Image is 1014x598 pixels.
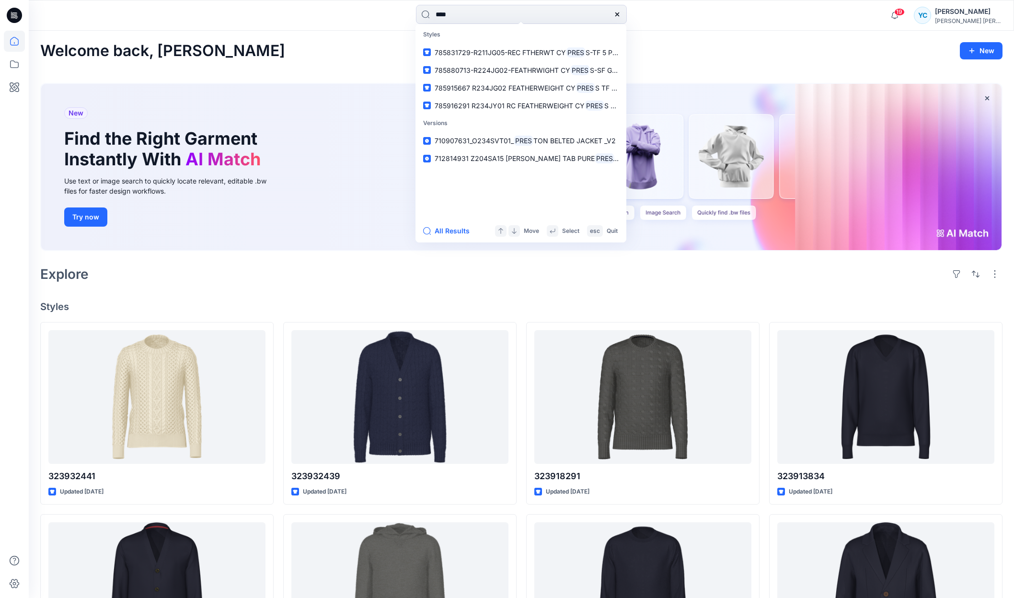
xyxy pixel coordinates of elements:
div: [PERSON_NAME] [PERSON_NAME] [935,17,1002,24]
span: 785831729-R211JG05-REC FTHERWT CY [435,48,566,57]
mark: PRES [576,82,595,93]
mark: PRES [514,135,533,146]
span: 19 [894,8,905,16]
p: Updated [DATE] [303,487,346,497]
p: Move [524,226,539,236]
p: Styles [417,26,624,44]
a: 323918291 [534,330,751,463]
h2: Welcome back, [PERSON_NAME] [40,42,285,60]
mark: PRES [595,153,614,164]
span: 785916291 R234JY01 RC FEATHERWEIGHT CY [435,102,585,110]
p: 323913834 [777,470,994,483]
span: New [69,107,83,119]
p: Select [562,226,579,236]
a: 323913834 [777,330,994,463]
a: 323932439 [291,330,508,463]
h1: Find the Right Garment Instantly With [64,128,265,170]
a: 785915667 R234JG02 FEATHERWEIGHT CYPRESS TF SHORT [417,79,624,97]
p: Updated [DATE] [546,487,589,497]
span: S-SF GOLF PANT [590,66,645,74]
a: 710907631_O234SVT01_PRESTON BELTED JACKET _V2 [417,132,624,149]
p: Versions [417,115,624,132]
span: S TF PANT [604,102,639,110]
span: AI Match [185,149,261,170]
a: 785880713-R224JG02-FEATHRWIGHT CYPRESS-SF GOLF PANT [417,61,624,79]
div: [PERSON_NAME] [935,6,1002,17]
a: 323932441 [48,330,265,463]
mark: PRES [585,100,604,111]
a: 712814931 Z204SA15 [PERSON_NAME] TAB PUREPRESS SUPIMA PINPOINT [GEOGRAPHIC_DATA] [417,149,624,167]
p: 323918291 [534,470,751,483]
span: 785915667 R234JG02 FEATHERWEIGHT CY [435,84,576,92]
p: Updated [DATE] [789,487,832,497]
span: TON BELTED JACKET _V2 [533,137,616,145]
h4: Styles [40,301,1002,312]
span: 710907631_O234SVT01_ [435,137,514,145]
mark: PRES [570,65,590,76]
a: 785831729-R211JG05-REC FTHERWT CYPRESS-TF 5 PKT PANT [417,44,624,61]
p: 323932439 [291,470,508,483]
button: Try now [64,207,107,227]
span: 712814931 Z204SA15 [PERSON_NAME] TAB PURE [435,154,595,162]
button: All Results [423,225,476,237]
span: S-TF 5 PKT PANT [586,48,641,57]
p: Updated [DATE] [60,487,104,497]
mark: PRES [566,47,586,58]
span: 785880713-R224JG02-FEATHRWIGHT CY [435,66,570,74]
button: New [960,42,1002,59]
p: esc [590,226,600,236]
h2: Explore [40,266,89,282]
p: Quit [607,226,618,236]
div: Use text or image search to quickly locate relevant, editable .bw files for faster design workflows. [64,176,280,196]
a: 785916291 R234JY01 RC FEATHERWEIGHT CYPRESS TF PANT [417,97,624,115]
div: YC [914,7,931,24]
p: 323932441 [48,470,265,483]
span: S TF SHORT [595,84,634,92]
